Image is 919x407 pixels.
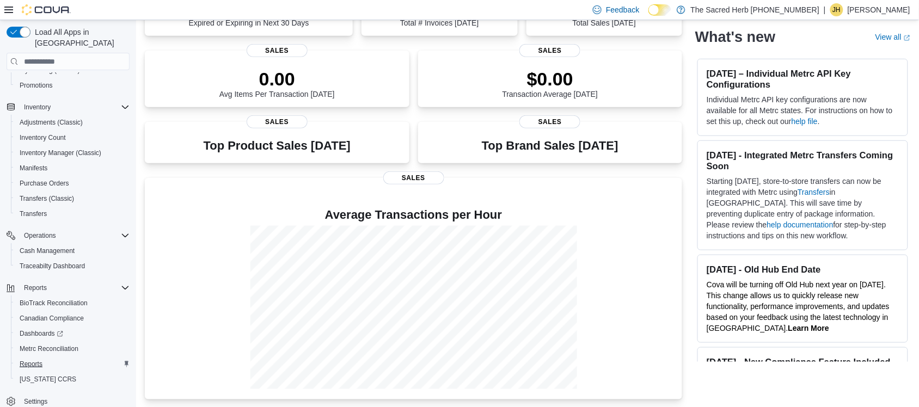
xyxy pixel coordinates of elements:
span: Adjustments (Classic) [20,118,83,127]
svg: External link [904,34,910,41]
p: Individual Metrc API key configurations are now available for all Metrc states. For instructions ... [707,94,899,127]
img: Cova [22,4,71,15]
span: JH [833,3,841,16]
span: Reports [20,360,42,368]
span: Dashboards [20,329,63,338]
a: View allExternal link [875,33,910,41]
a: Dashboards [11,326,134,341]
span: Sales [247,115,308,128]
h2: What's new [695,28,775,46]
button: Inventory Count [11,130,134,145]
button: Promotions [11,78,134,93]
div: Jessika Highton [830,3,843,16]
button: Inventory [2,100,134,115]
span: Reports [15,357,130,371]
span: Transfers [15,207,130,220]
span: Inventory Manager (Classic) [15,146,130,159]
a: Transfers [15,207,51,220]
p: | [824,3,826,16]
a: Cash Management [15,244,79,257]
span: Canadian Compliance [20,314,84,323]
a: Inventory Count [15,131,70,144]
button: Purchase Orders [11,176,134,191]
span: Settings [24,397,47,406]
span: Inventory [24,103,51,112]
button: Traceabilty Dashboard [11,258,134,274]
span: Promotions [20,81,53,90]
a: Traceabilty Dashboard [15,260,89,273]
p: 0.00 [219,68,335,90]
a: help documentation [767,220,834,229]
span: Manifests [20,164,47,172]
span: Inventory Count [15,131,130,144]
span: Traceabilty Dashboard [15,260,130,273]
p: Starting [DATE], store-to-store transfers can now be integrated with Metrc using in [GEOGRAPHIC_D... [707,176,899,241]
button: Transfers (Classic) [11,191,134,206]
span: Purchase Orders [15,177,130,190]
span: Promotions [15,79,130,92]
button: Reports [20,281,51,294]
button: Inventory Manager (Classic) [11,145,134,161]
h4: Average Transactions per Hour [154,208,673,221]
span: Transfers (Classic) [15,192,130,205]
button: Reports [11,356,134,372]
button: Adjustments (Classic) [11,115,134,130]
span: BioTrack Reconciliation [20,299,88,307]
button: Canadian Compliance [11,311,134,326]
a: Promotions [15,79,57,92]
span: Cova will be turning off Old Hub next year on [DATE]. This change allows us to quickly release ne... [707,280,890,332]
a: Reports [15,357,47,371]
span: Reports [20,281,130,294]
button: Manifests [11,161,134,176]
span: Transfers [20,209,47,218]
div: Avg Items Per Transaction [DATE] [219,68,335,98]
a: [US_STATE] CCRS [15,373,81,386]
span: Reports [24,283,47,292]
a: Dashboards [15,327,68,340]
h3: [DATE] - Old Hub End Date [707,264,899,275]
h3: Top Product Sales [DATE] [204,139,351,152]
h3: [DATE] - Integrated Metrc Transfers Coming Soon [707,150,899,171]
a: help file [792,117,818,126]
a: Adjustments (Classic) [15,116,87,129]
span: Inventory Count [20,133,66,142]
button: Operations [20,229,60,242]
span: Sales [383,171,444,184]
span: Operations [24,231,56,240]
a: BioTrack Reconciliation [15,297,92,310]
p: The Sacred Herb [PHONE_NUMBER] [691,3,820,16]
span: [US_STATE] CCRS [20,375,76,384]
span: Traceabilty Dashboard [20,262,85,270]
h3: [DATE] – Individual Metrc API Key Configurations [707,68,899,90]
span: Sales [519,44,580,57]
button: Reports [2,280,134,295]
button: Cash Management [11,243,134,258]
span: Load All Apps in [GEOGRAPHIC_DATA] [30,27,130,48]
div: Transaction Average [DATE] [503,68,598,98]
button: [US_STATE] CCRS [11,372,134,387]
span: Canadian Compliance [15,312,130,325]
span: Cash Management [20,246,75,255]
button: Metrc Reconciliation [11,341,134,356]
span: Dashboards [15,327,130,340]
a: Transfers (Classic) [15,192,78,205]
span: Metrc Reconciliation [20,344,78,353]
button: Inventory [20,101,55,114]
a: Learn More [788,324,829,332]
a: Canadian Compliance [15,312,88,325]
span: Sales [519,115,580,128]
span: Inventory [20,101,130,114]
span: Sales [247,44,308,57]
button: Transfers [11,206,134,221]
h3: [DATE] - New Compliance Feature Included in v1.30.1 [707,356,899,378]
span: Washington CCRS [15,373,130,386]
span: Transfers (Classic) [20,194,74,203]
span: Adjustments (Classic) [15,116,130,129]
h3: Top Brand Sales [DATE] [482,139,618,152]
button: Operations [2,228,134,243]
a: Transfers [798,188,830,196]
button: BioTrack Reconciliation [11,295,134,311]
span: BioTrack Reconciliation [15,297,130,310]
